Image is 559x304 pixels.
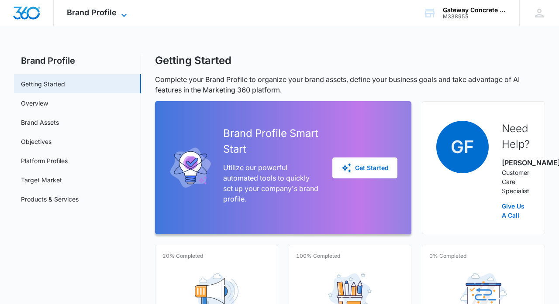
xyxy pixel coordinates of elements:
p: Customer Care Specialist [502,168,531,195]
a: Products & Services [21,195,79,204]
h2: Brand Profile [14,54,141,67]
p: 20% Completed [162,252,203,260]
div: Get Started [341,163,389,173]
p: Utilize our powerful automated tools to quickly set up your company's brand profile. [223,162,318,204]
h1: Getting Started [155,54,231,67]
span: Brand Profile [67,8,117,17]
h2: Need Help? [502,121,531,152]
a: Overview [21,99,48,108]
a: Platform Profiles [21,156,68,165]
a: Objectives [21,137,52,146]
p: 100% Completed [296,252,340,260]
span: GF [436,121,489,173]
div: account name [443,7,507,14]
p: Complete your Brand Profile to organize your brand assets, define your business goals and take ad... [155,74,545,95]
p: [PERSON_NAME] [502,157,531,168]
div: account id [443,14,507,20]
h2: Brand Profile Smart Start [223,126,318,157]
a: Brand Assets [21,118,59,127]
a: Give Us A Call [502,202,531,220]
button: Get Started [332,157,397,178]
a: Target Market [21,175,62,184]
p: 0% Completed [429,252,466,260]
a: Getting Started [21,79,65,89]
